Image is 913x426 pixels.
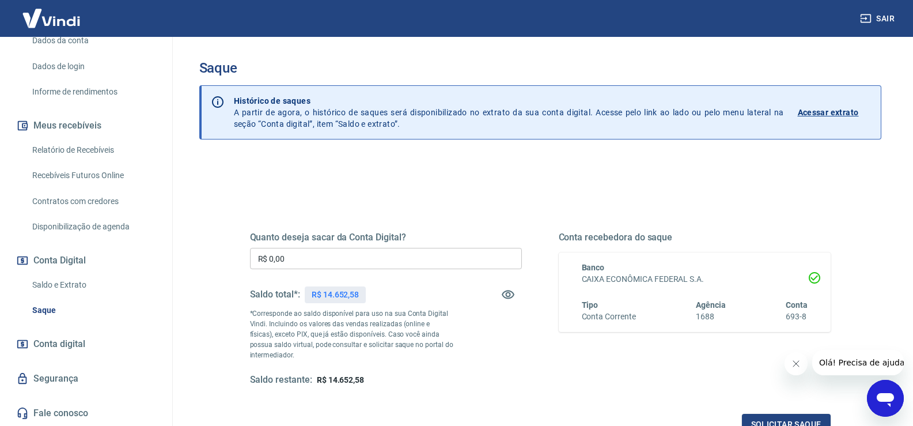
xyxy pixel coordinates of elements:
[582,311,636,323] h6: Conta Corrente
[696,311,726,323] h6: 1688
[812,350,904,375] iframe: Mensagem da empresa
[582,273,808,285] h6: CAIXA ECONÔMICA FEDERAL S.A.
[28,273,158,297] a: Saldo e Extrato
[858,8,899,29] button: Sair
[14,113,158,138] button: Meus recebíveis
[798,107,859,118] p: Acessar extrato
[785,352,808,375] iframe: Fechar mensagem
[582,300,598,310] span: Tipo
[559,232,831,243] h5: Conta recebedora do saque
[28,299,158,322] a: Saque
[199,60,881,76] h3: Saque
[28,164,158,187] a: Recebíveis Futuros Online
[312,289,359,301] p: R$ 14.652,58
[28,80,158,104] a: Informe de rendimentos
[696,300,726,310] span: Agência
[14,1,89,36] img: Vindi
[14,248,158,273] button: Conta Digital
[14,401,158,426] a: Fale conosco
[798,95,872,130] a: Acessar extrato
[234,95,784,107] p: Histórico de saques
[786,311,808,323] h6: 693-8
[28,138,158,162] a: Relatório de Recebíveis
[250,289,300,300] h5: Saldo total*:
[14,366,158,391] a: Segurança
[250,308,454,360] p: *Corresponde ao saldo disponível para uso na sua Conta Digital Vindi. Incluindo os valores das ve...
[28,29,158,52] a: Dados da conta
[250,232,522,243] h5: Quanto deseja sacar da Conta Digital?
[786,300,808,310] span: Conta
[28,55,158,78] a: Dados de login
[28,215,158,239] a: Disponibilização de agenda
[33,336,85,352] span: Conta digital
[28,190,158,213] a: Contratos com credores
[317,375,364,384] span: R$ 14.652,58
[234,95,784,130] p: A partir de agora, o histórico de saques será disponibilizado no extrato da sua conta digital. Ac...
[582,263,605,272] span: Banco
[14,331,158,357] a: Conta digital
[7,8,97,17] span: Olá! Precisa de ajuda?
[250,374,312,386] h5: Saldo restante:
[867,380,904,417] iframe: Botão para abrir a janela de mensagens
